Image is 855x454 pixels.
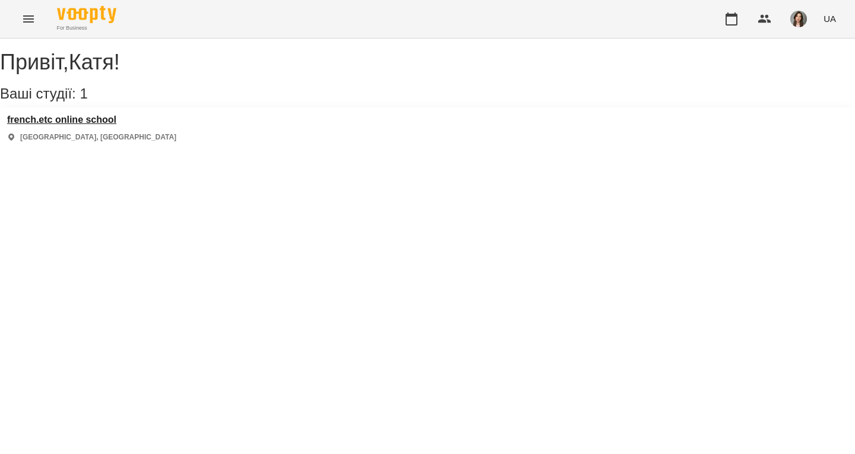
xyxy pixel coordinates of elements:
button: Menu [14,5,43,33]
span: 1 [80,85,87,101]
span: UA [824,12,836,25]
img: b4b2e5f79f680e558d085f26e0f4a95b.jpg [790,11,807,27]
span: For Business [57,24,116,32]
button: UA [819,8,841,30]
a: french.etc online school [7,115,176,125]
p: [GEOGRAPHIC_DATA], [GEOGRAPHIC_DATA] [20,132,176,142]
img: Voopty Logo [57,6,116,23]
